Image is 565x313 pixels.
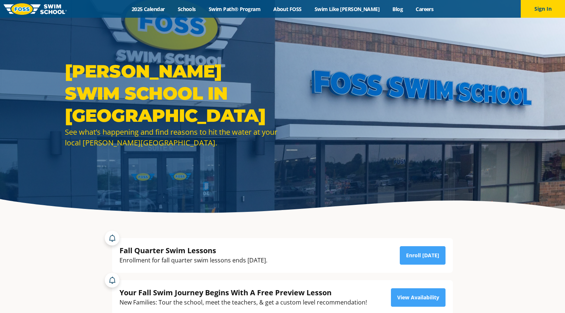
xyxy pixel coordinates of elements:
[400,246,446,265] a: Enroll [DATE]
[308,6,386,13] a: Swim Like [PERSON_NAME]
[409,6,440,13] a: Careers
[119,255,267,265] div: Enrollment for fall quarter swim lessons ends [DATE].
[125,6,171,13] a: 2025 Calendar
[386,6,409,13] a: Blog
[391,288,446,307] a: View Availability
[119,288,367,297] div: Your Fall Swim Journey Begins With A Free Preview Lesson
[65,60,279,127] h1: [PERSON_NAME] Swim School in [GEOGRAPHIC_DATA]
[202,6,267,13] a: Swim Path® Program
[4,3,67,15] img: FOSS Swim School Logo
[119,297,367,307] div: New Families: Tour the school, meet the teachers, & get a custom level recommendation!
[267,6,308,13] a: About FOSS
[171,6,202,13] a: Schools
[65,127,279,148] div: See what’s happening and find reasons to hit the water at your local [PERSON_NAME][GEOGRAPHIC_DATA].
[119,245,267,255] div: Fall Quarter Swim Lessons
